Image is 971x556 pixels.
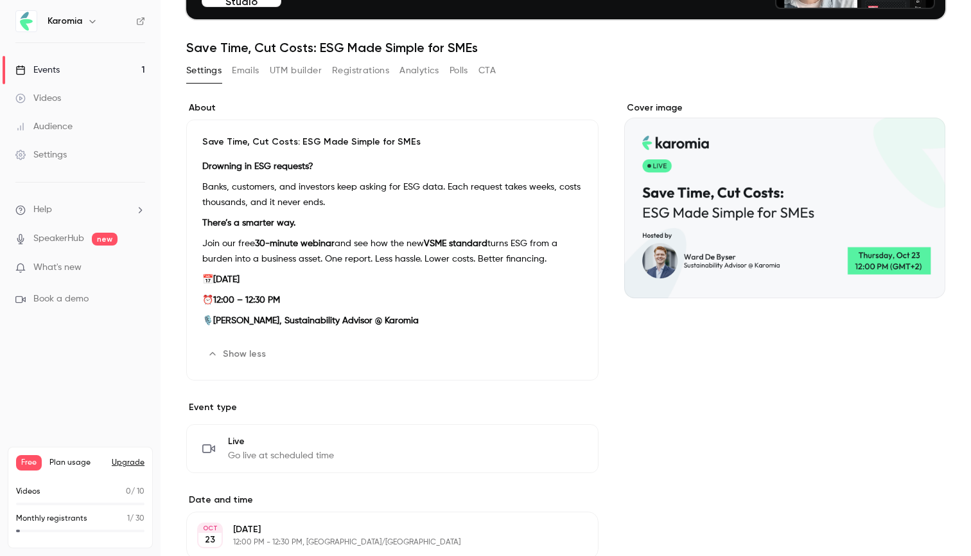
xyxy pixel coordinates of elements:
button: Show less [202,344,274,364]
p: 🎙️ [202,313,582,328]
p: Banks, customers, and investors keep asking for ESG data. Each request takes weeks, costs thousan... [202,179,582,210]
div: Events [15,64,60,76]
a: SpeakerHub [33,232,84,246]
label: Cover image [624,102,945,114]
p: Event type [186,401,599,414]
p: / 30 [127,513,144,525]
li: help-dropdown-opener [15,203,145,217]
button: Emails [232,60,259,81]
label: Date and time [186,494,599,507]
p: Videos [16,486,40,498]
img: Karomia [16,11,37,31]
button: Registrations [332,60,389,81]
section: Cover image [624,102,945,298]
p: 12:00 PM - 12:30 PM, [GEOGRAPHIC_DATA]/[GEOGRAPHIC_DATA] [233,537,530,548]
div: Settings [15,148,67,161]
span: Free [16,455,42,471]
button: Polls [450,60,468,81]
button: Upgrade [112,458,144,468]
p: / 10 [126,486,144,498]
strong: [DATE] [213,275,240,284]
p: Join our free and see how the new turns ESG from a burden into a business asset. One report. Less... [202,236,582,267]
span: Plan usage [49,458,104,468]
div: Audience [15,120,73,133]
p: [DATE] [233,523,530,536]
strong: 12:00 – 12:30 PM [213,296,280,305]
strong: 30-minute webinar [255,239,335,248]
span: Live [228,435,334,448]
strong: There’s a smarter way. [202,219,295,228]
span: Help [33,203,52,217]
p: Save Time, Cut Costs: ESG Made Simple for SMEs [202,136,582,148]
p: Monthly registrants [16,513,87,525]
label: About [186,102,599,114]
button: CTA [478,60,496,81]
span: 0 [126,488,131,496]
span: new [92,233,118,246]
span: Go live at scheduled time [228,449,334,462]
strong: VSME standard [424,239,487,248]
p: ⏰ [202,292,582,308]
p: 📅 [202,272,582,287]
div: Videos [15,92,61,105]
span: What's new [33,261,82,274]
strong: [PERSON_NAME], Sustainability Advisor @ Karomia [213,316,419,325]
p: 23 [205,534,215,546]
h6: Karomia [48,15,82,28]
button: UTM builder [270,60,322,81]
div: OCT [198,524,222,533]
h1: Save Time, Cut Costs: ESG Made Simple for SMEs [186,40,945,55]
button: Settings [186,60,222,81]
span: 1 [127,515,130,523]
button: Analytics [399,60,439,81]
strong: Drowning in ESG requests? [202,162,313,171]
span: Book a demo [33,292,89,306]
